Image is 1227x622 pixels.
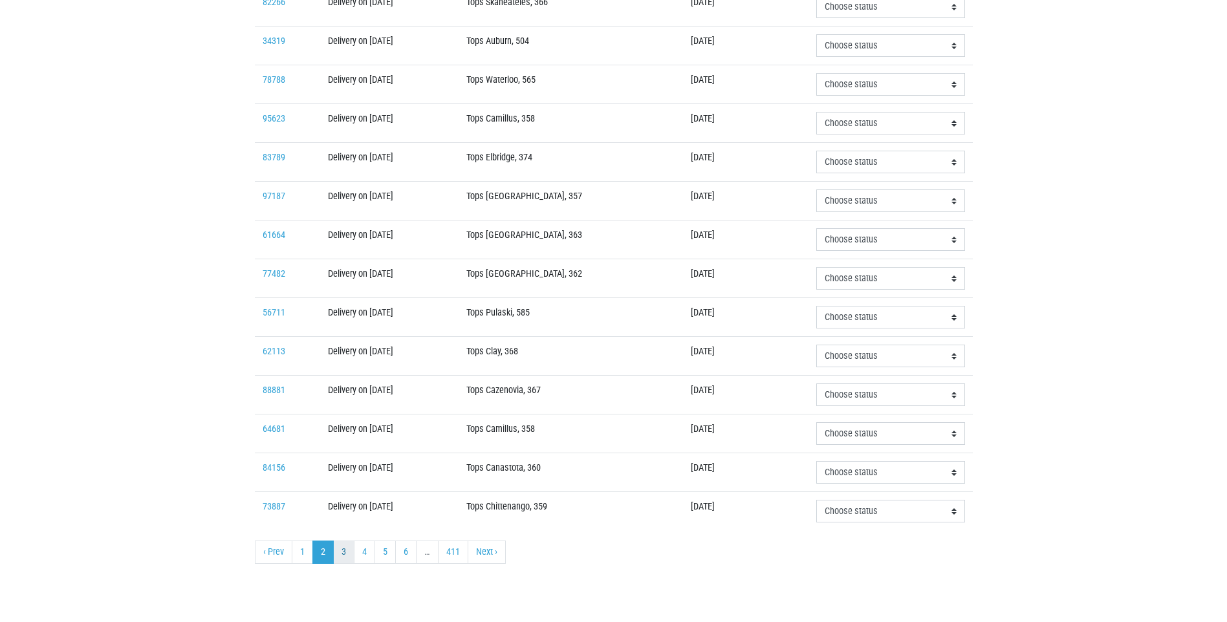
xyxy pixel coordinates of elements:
[263,501,285,512] a: 73887
[683,259,809,298] td: [DATE]
[683,27,809,65] td: [DATE]
[320,27,459,65] td: Delivery on [DATE]
[683,220,809,259] td: [DATE]
[320,104,459,143] td: Delivery on [DATE]
[683,298,809,337] td: [DATE]
[683,104,809,143] td: [DATE]
[459,27,684,65] td: Tops Auburn, 504
[263,74,285,85] a: 78788
[263,385,285,396] a: 88881
[320,376,459,414] td: Delivery on [DATE]
[263,113,285,124] a: 95623
[255,541,973,564] nav: pager
[320,143,459,182] td: Delivery on [DATE]
[683,453,809,492] td: [DATE]
[459,453,684,492] td: Tops Canastota, 360
[320,259,459,298] td: Delivery on [DATE]
[320,65,459,104] td: Delivery on [DATE]
[263,307,285,318] a: 56711
[263,230,285,241] a: 61664
[263,152,285,163] a: 83789
[459,182,684,220] td: Tops [GEOGRAPHIC_DATA], 357
[683,376,809,414] td: [DATE]
[263,268,285,279] a: 77482
[320,453,459,492] td: Delivery on [DATE]
[395,541,417,564] a: 6
[438,541,468,564] a: 411
[459,259,684,298] td: Tops [GEOGRAPHIC_DATA], 362
[375,541,396,564] a: 5
[683,143,809,182] td: [DATE]
[312,541,334,564] a: 2
[354,541,375,564] a: 4
[683,492,809,531] td: [DATE]
[459,298,684,337] td: Tops Pulaski, 585
[263,36,285,47] a: 34319
[683,182,809,220] td: [DATE]
[320,492,459,531] td: Delivery on [DATE]
[255,541,292,564] a: previous
[263,346,285,357] a: 62113
[333,541,354,564] a: 3
[459,104,684,143] td: Tops Camillus, 358
[459,220,684,259] td: Tops [GEOGRAPHIC_DATA], 363
[459,65,684,104] td: Tops Waterloo, 565
[292,541,313,564] a: 1
[468,541,506,564] a: next
[263,191,285,202] a: 97187
[459,414,684,453] td: Tops Camillus, 358
[263,424,285,434] a: 64681
[320,298,459,337] td: Delivery on [DATE]
[320,337,459,376] td: Delivery on [DATE]
[459,492,684,531] td: Tops Chittenango, 359
[320,182,459,220] td: Delivery on [DATE]
[459,337,684,376] td: Tops Clay, 368
[683,414,809,453] td: [DATE]
[459,376,684,414] td: Tops Cazenovia, 367
[320,220,459,259] td: Delivery on [DATE]
[263,462,285,473] a: 84156
[320,414,459,453] td: Delivery on [DATE]
[459,143,684,182] td: Tops Elbridge, 374
[683,337,809,376] td: [DATE]
[683,65,809,104] td: [DATE]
